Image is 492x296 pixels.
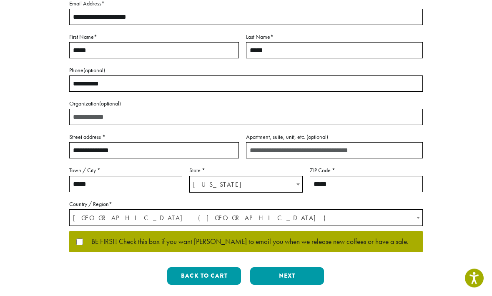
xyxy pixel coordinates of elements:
input: BE FIRST! Check this box if you want [PERSON_NAME] to email you when we release new coffees or ha... [76,239,83,246]
span: (optional) [306,133,328,141]
button: Back to cart [167,268,241,285]
span: United States (US) [70,210,422,226]
label: First Name [69,32,239,43]
button: Next [250,268,324,285]
span: (optional) [83,67,105,74]
span: State [189,176,302,193]
span: BE FIRST! Check this box if you want [PERSON_NAME] to email you when we release new coffees or ha... [83,238,409,246]
label: Street address [69,132,239,143]
label: ZIP Code [310,166,423,176]
label: Organization [69,99,423,109]
span: (optional) [99,100,121,108]
span: Country / Region [69,210,423,226]
span: California [190,177,302,193]
label: Apartment, suite, unit, etc. [246,132,423,143]
label: State [189,166,302,176]
label: Last Name [246,32,423,43]
label: Town / City [69,166,182,176]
